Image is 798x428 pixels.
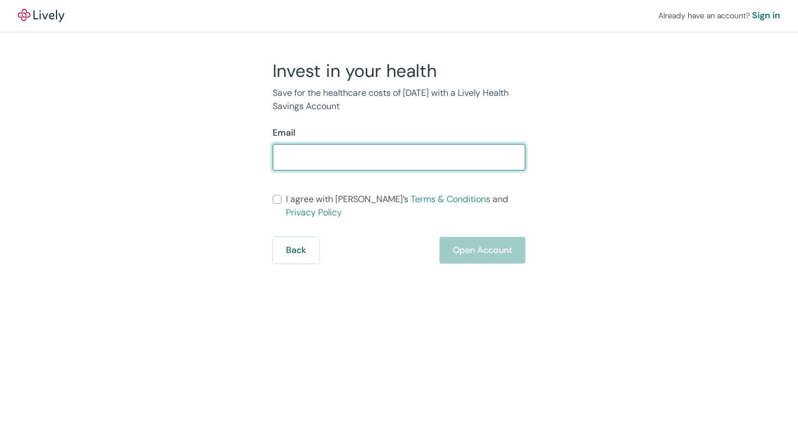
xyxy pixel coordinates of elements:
[18,9,64,22] a: LivelyLively
[286,193,525,219] span: I agree with [PERSON_NAME]’s and
[273,60,525,82] h2: Invest in your health
[411,193,490,205] a: Terms & Conditions
[273,86,525,113] p: Save for the healthcare costs of [DATE] with a Lively Health Savings Account
[273,126,295,140] label: Email
[658,9,780,22] div: Already have an account?
[273,237,319,264] button: Back
[286,207,342,218] a: Privacy Policy
[752,9,780,22] a: Sign in
[18,9,64,22] img: Lively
